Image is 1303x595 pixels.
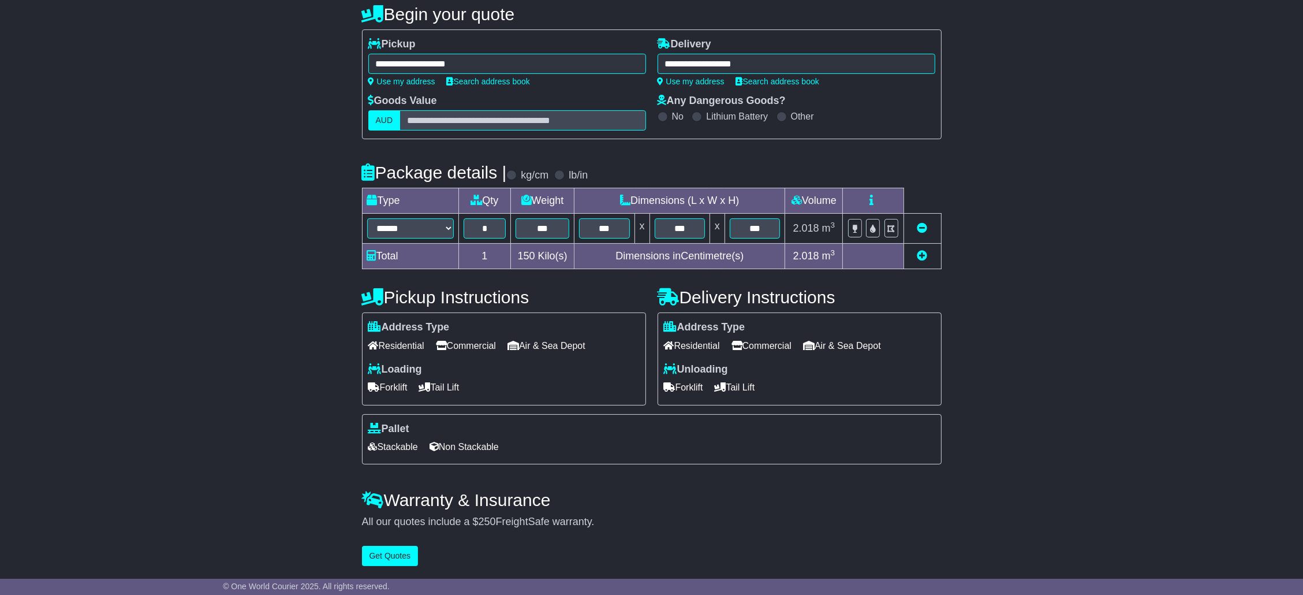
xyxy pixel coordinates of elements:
[634,214,649,244] td: x
[569,169,588,182] label: lb/in
[658,77,725,86] a: Use my address
[368,423,409,436] label: Pallet
[574,188,785,214] td: Dimensions (L x W x H)
[791,111,814,122] label: Other
[785,188,843,214] td: Volume
[574,244,785,269] td: Dimensions in Centimetre(s)
[831,221,835,229] sup: 3
[710,214,725,244] td: x
[362,5,942,24] h4: Begin your quote
[658,38,711,51] label: Delivery
[362,163,507,182] h4: Package details |
[507,337,585,355] span: Air & Sea Depot
[479,516,496,527] span: 250
[736,77,819,86] a: Search address book
[664,378,703,396] span: Forklift
[658,95,786,107] label: Any Dangerous Goods?
[362,490,942,510] h4: Warranty & Insurance
[362,546,419,566] button: Get Quotes
[430,438,499,456] span: Non Stackable
[368,95,437,107] label: Goods Value
[664,337,720,355] span: Residential
[917,250,928,262] a: Add new item
[362,288,646,307] h4: Pickup Instructions
[715,378,755,396] span: Tail Lift
[664,363,728,376] label: Unloading
[731,337,791,355] span: Commercial
[368,38,416,51] label: Pickup
[368,337,424,355] span: Residential
[458,244,511,269] td: 1
[521,169,548,182] label: kg/cm
[368,77,435,86] a: Use my address
[658,288,942,307] h4: Delivery Instructions
[793,250,819,262] span: 2.018
[511,244,574,269] td: Kilo(s)
[822,250,835,262] span: m
[419,378,460,396] span: Tail Lift
[368,378,408,396] span: Forklift
[362,188,458,214] td: Type
[458,188,511,214] td: Qty
[518,250,535,262] span: 150
[664,321,745,334] label: Address Type
[831,248,835,257] sup: 3
[706,111,768,122] label: Lithium Battery
[803,337,881,355] span: Air & Sea Depot
[362,516,942,529] div: All our quotes include a $ FreightSafe warranty.
[368,438,418,456] span: Stackable
[362,244,458,269] td: Total
[223,582,390,591] span: © One World Courier 2025. All rights reserved.
[436,337,496,355] span: Commercial
[917,222,928,234] a: Remove this item
[793,222,819,234] span: 2.018
[511,188,574,214] td: Weight
[822,222,835,234] span: m
[368,321,450,334] label: Address Type
[672,111,684,122] label: No
[368,110,401,131] label: AUD
[368,363,422,376] label: Loading
[447,77,530,86] a: Search address book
